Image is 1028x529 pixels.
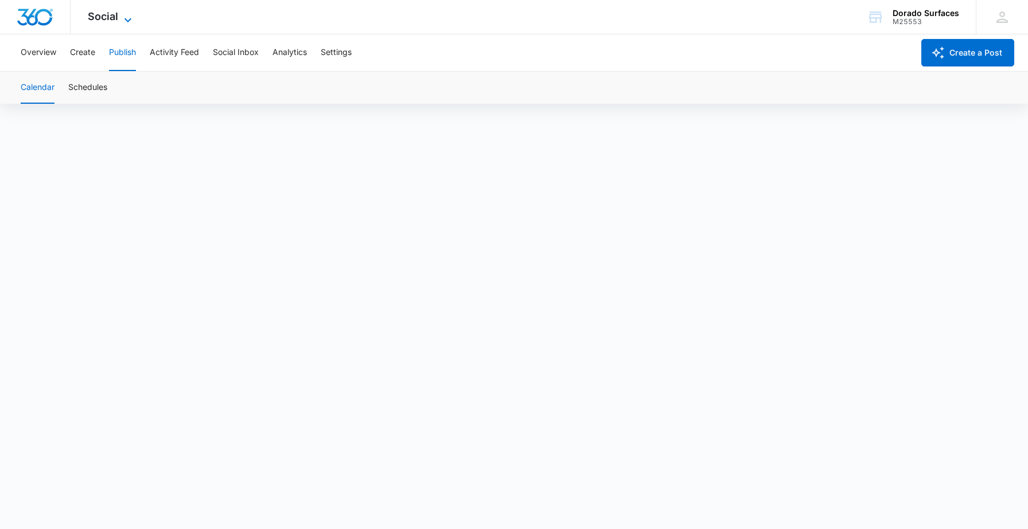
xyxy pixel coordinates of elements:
button: Create a Post [921,39,1014,66]
span: Social [88,10,118,22]
button: Activity Feed [150,34,199,71]
button: Create [70,34,95,71]
button: Social Inbox [213,34,259,71]
div: account name [893,9,959,18]
button: Settings [321,34,352,71]
button: Analytics [272,34,307,71]
div: account id [893,18,959,26]
button: Schedules [68,72,107,104]
button: Overview [21,34,56,71]
button: Calendar [21,72,54,104]
button: Publish [109,34,136,71]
